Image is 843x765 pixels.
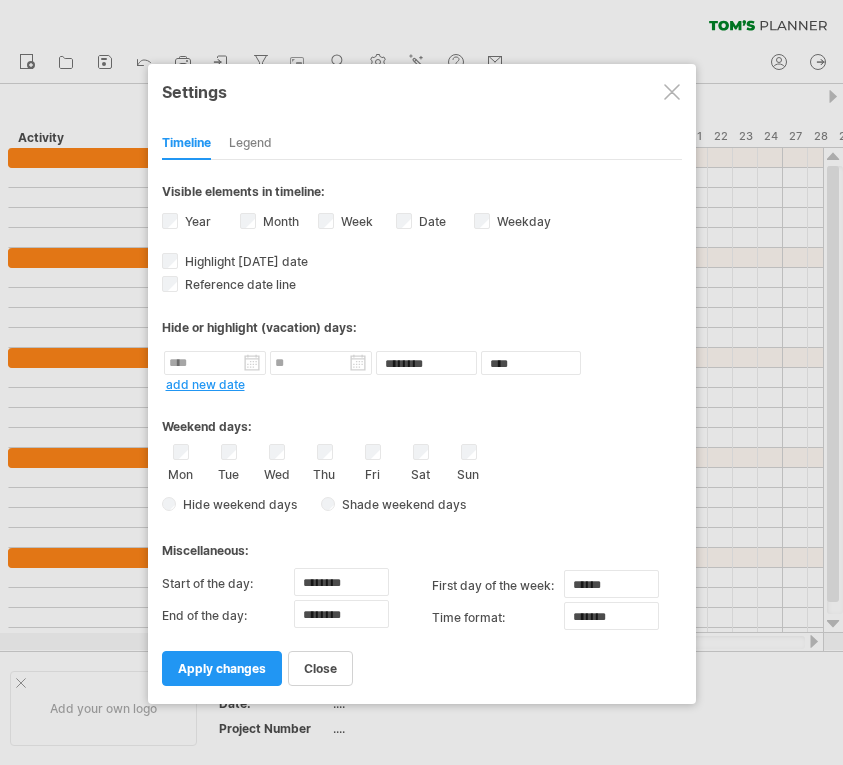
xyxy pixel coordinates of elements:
label: Start of the day: [162,568,294,600]
label: Sun [456,463,481,482]
div: Visible elements in timeline: [162,184,682,205]
div: Legend [229,128,272,160]
span: close [304,661,337,676]
span: apply changes [178,661,266,676]
a: apply changes [162,651,282,686]
label: Mon [168,463,193,482]
label: Sat [408,463,433,482]
label: Tue [216,463,241,482]
label: first day of the week: [432,570,564,602]
label: Thu [312,463,337,482]
div: Settings [162,73,682,109]
div: Timeline [162,128,211,160]
span: Reference date line [181,277,296,292]
div: Hide or highlight (vacation) days: [162,320,682,335]
label: Time format: [432,602,564,634]
label: Fri [360,463,385,482]
span: Highlight [DATE] date [181,254,308,269]
span: Hide weekend days [176,497,297,512]
div: Weekend days: [162,400,682,439]
label: Month [259,214,299,229]
label: Year [181,214,211,229]
a: add new date [166,377,245,392]
label: Week [337,214,373,229]
a: close [288,651,353,686]
label: Date [415,214,446,229]
span: Shade weekend days [335,497,466,512]
div: Miscellaneous: [162,524,682,563]
label: Weekday [493,214,551,229]
label: End of the day: [162,600,294,632]
label: Wed [264,463,289,482]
